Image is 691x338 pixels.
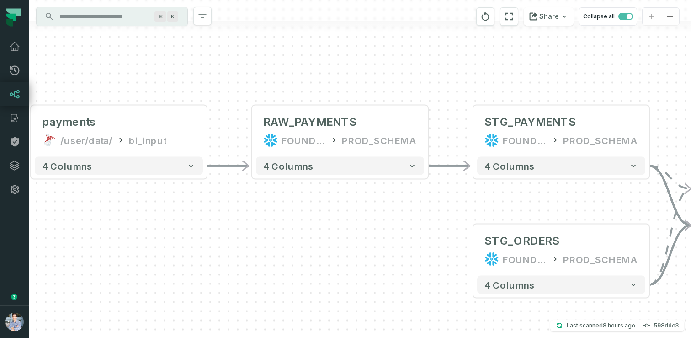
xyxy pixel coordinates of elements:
[649,166,691,225] g: Edge from c8867c613c347eb7857e509391c84b7d to 0dd85c77dd217d0afb16c7d4fb3eff19
[503,133,547,148] div: FOUNDATIONAL_DB
[661,8,679,26] button: zoom out
[42,115,96,129] div: payments
[484,234,559,248] div: STG_ORDERS
[263,115,356,129] div: RAW_PAYMENTS
[563,133,638,148] div: PROD_SCHEMA
[649,166,691,189] g: Edge from c8867c613c347eb7857e509391c84b7d to 0dd85c77dd217d0afb16c7d4fb3eff19
[603,322,635,329] relative-time: Oct 6, 2025, 8:16 PM CDT
[563,252,638,267] div: PROD_SCHEMA
[154,11,166,22] span: Press ⌘ + K to focus the search bar
[484,279,535,290] span: 4 columns
[579,7,637,26] button: Collapse all
[5,313,24,331] img: avatar of Alon Nafta
[282,133,326,148] div: FOUNDATIONAL_DB
[42,161,92,172] span: 4 columns
[167,11,178,22] span: Press ⌘ + K to focus the search bar
[567,321,635,330] p: Last scanned
[484,115,576,129] div: STG_PAYMENTS
[342,133,417,148] div: PROD_SCHEMA
[60,133,112,148] div: /user/data/
[129,133,166,148] div: bi_input
[503,252,547,267] div: FOUNDATIONAL_DB
[484,161,535,172] span: 4 columns
[649,189,691,285] g: Edge from 065ad36bfe8571d0d37ef1ec05f417fb to 0dd85c77dd217d0afb16c7d4fb3eff19
[524,7,574,26] button: Share
[550,320,684,331] button: Last scanned[DATE] 8:16:03 PM598ddc3
[10,293,18,301] div: Tooltip anchor
[263,161,314,172] span: 4 columns
[654,323,679,328] h4: 598ddc3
